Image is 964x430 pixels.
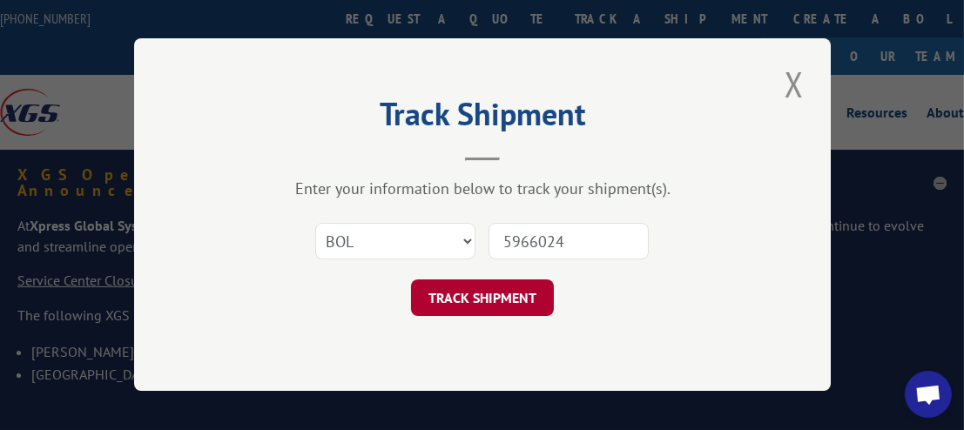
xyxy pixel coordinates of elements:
[221,179,744,199] div: Enter your information below to track your shipment(s).
[905,371,952,418] a: Open chat
[779,60,809,108] button: Close modal
[221,102,744,135] h2: Track Shipment
[489,224,649,260] input: Number(s)
[411,280,554,317] button: TRACK SHIPMENT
